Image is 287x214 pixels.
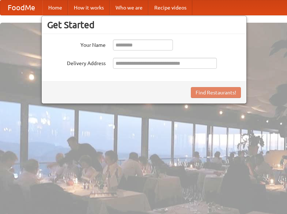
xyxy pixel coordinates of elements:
[42,0,68,15] a: Home
[47,58,106,67] label: Delivery Address
[47,19,241,30] h3: Get Started
[68,0,110,15] a: How it works
[110,0,148,15] a: Who we are
[191,87,241,98] button: Find Restaurants!
[47,40,106,49] label: Your Name
[0,0,42,15] a: FoodMe
[148,0,192,15] a: Recipe videos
